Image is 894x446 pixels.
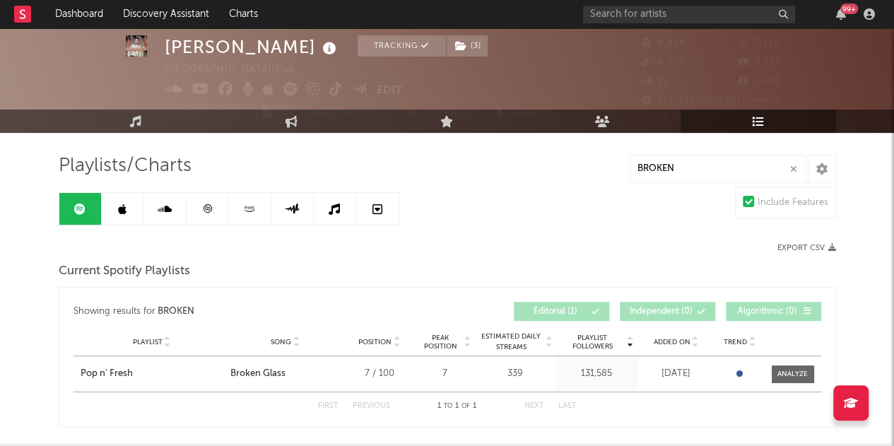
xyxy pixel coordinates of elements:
[642,58,684,67] span: 4,725
[583,6,795,23] input: Search for artists
[418,367,471,381] div: 7
[739,58,782,67] span: 3,700
[353,402,390,410] button: Previous
[165,35,340,59] div: [PERSON_NAME]
[739,77,781,86] span: 1,500
[377,82,402,100] button: Edit
[777,244,836,252] button: Export CSV
[348,367,411,381] div: 7 / 100
[629,307,694,316] span: Independent ( 0 )
[642,77,669,86] span: 72
[133,338,163,346] span: Playlist
[560,367,634,381] div: 131,585
[478,367,553,381] div: 339
[447,35,488,57] button: (3)
[630,155,806,183] input: Search Playlists/Charts
[446,35,488,57] span: ( 3 )
[418,398,496,415] div: 1 1 1
[620,302,715,321] button: Independent(0)
[302,102,394,124] button: Email AlertsOn
[81,367,133,381] div: Pop n' Fresh
[642,39,686,48] span: 4,854
[461,403,470,409] span: of
[523,307,588,316] span: Editorial ( 1 )
[726,302,821,321] button: Algorithmic(0)
[478,331,544,353] span: Estimated Daily Streams
[253,102,295,124] span: ( 3 )
[758,194,828,211] div: Include Features
[724,338,747,346] span: Trend
[59,158,192,175] span: Playlists/Charts
[735,307,800,316] span: Algorithmic ( 0 )
[641,367,712,381] div: [DATE]
[560,334,625,351] span: Playlist Followers
[73,302,447,321] div: Showing results for
[642,96,781,105] span: 161,425 Monthly Listeners
[418,334,463,351] span: Peak Position
[524,402,544,410] button: Next
[739,39,780,48] span: 7,116
[654,338,690,346] span: Added On
[81,367,223,381] a: Pop n' Fresh
[358,35,446,57] button: Tracking
[230,367,286,381] div: Broken Glass
[318,402,339,410] button: First
[558,402,577,410] button: Last
[254,102,295,124] button: (3)
[165,102,253,124] button: Tracking
[59,263,190,280] span: Current Spotify Playlists
[840,4,858,14] div: 99 +
[444,403,452,409] span: to
[401,102,482,124] a: Benchmark
[271,338,291,346] span: Song
[489,102,556,124] button: Summary
[158,303,194,320] div: BROKEN
[165,61,311,78] div: [GEOGRAPHIC_DATA] | Pop
[358,338,392,346] span: Position
[514,302,609,321] button: Editorial(1)
[420,105,474,122] span: Benchmark
[836,8,846,20] button: 99+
